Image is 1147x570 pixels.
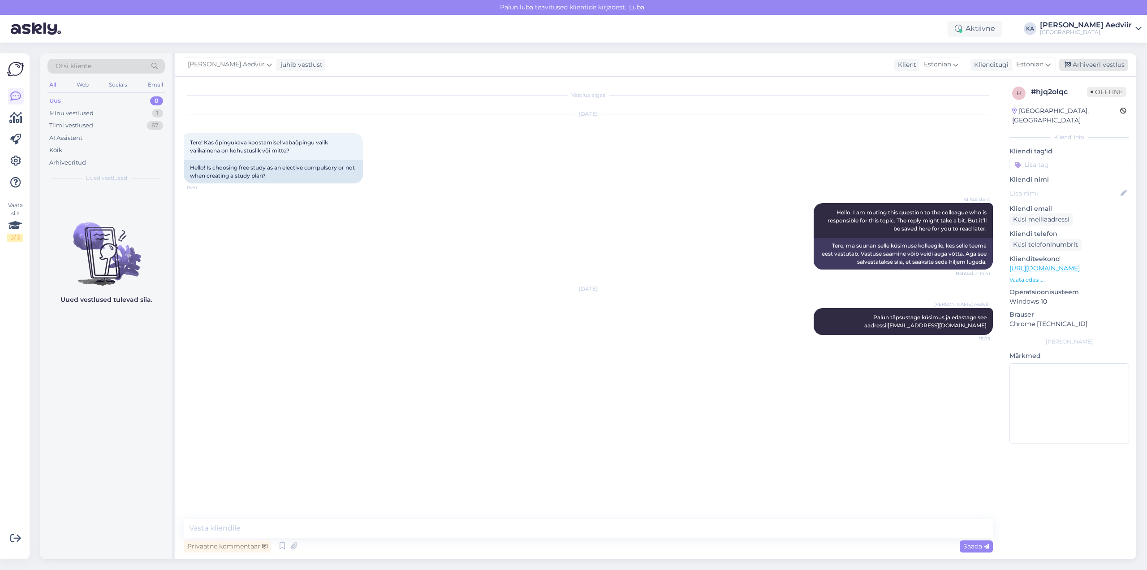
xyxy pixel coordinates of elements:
[1009,264,1080,272] a: [URL][DOMAIN_NAME]
[1031,87,1087,97] div: # hjq2olqc
[150,96,163,105] div: 0
[1024,22,1036,35] div: KA
[1009,229,1129,239] p: Kliendi telefon
[60,295,152,305] p: Uued vestlused tulevad siia.
[184,160,363,183] div: Hello! Is choosing free study as an elective compulsory or not when creating a study plan?
[188,60,265,70] span: [PERSON_NAME] Aedviir
[75,79,91,91] div: Web
[1009,310,1129,319] p: Brauser
[1009,204,1129,213] p: Kliendi email
[963,542,989,550] span: Saada
[1087,87,1126,97] span: Offline
[40,206,172,287] img: No chats
[49,146,62,155] div: Kõik
[190,139,329,154] span: Tere! Kas õpingukava koostamisel vabaõpingu valik valikainena on kohustuslik või mitte?
[1009,133,1129,141] div: Kliendi info
[1009,351,1129,361] p: Märkmed
[1017,90,1021,96] span: h
[1009,338,1129,346] div: [PERSON_NAME]
[49,134,82,143] div: AI Assistent
[828,209,988,232] span: Hello, I am routing this question to the colleague who is responsible for this topic. The reply m...
[49,158,86,167] div: Arhiveeritud
[47,79,58,91] div: All
[1040,22,1142,36] a: [PERSON_NAME] Aedviir[GEOGRAPHIC_DATA]
[864,314,988,329] span: Palun täpsustage küsimus ja edastage see aadressil
[1010,188,1119,198] input: Lisa nimi
[152,109,163,118] div: 1
[1009,175,1129,184] p: Kliendi nimi
[1009,297,1129,306] p: Windows 10
[49,121,93,130] div: Tiimi vestlused
[147,121,163,130] div: 67
[1009,239,1082,251] div: Küsi telefoninumbrit
[1009,254,1129,264] p: Klienditeekond
[934,301,990,308] span: [PERSON_NAME] Aedviir
[957,196,990,203] span: AI Assistent
[894,60,916,70] div: Klient
[277,60,323,70] div: juhib vestlust
[7,234,23,242] div: 2 / 3
[146,79,165,91] div: Email
[1009,158,1129,171] input: Lisa tag
[86,174,127,182] span: Uued vestlused
[956,270,990,277] span: Nähtud ✓ 14:41
[184,110,993,118] div: [DATE]
[7,201,23,242] div: Vaata siia
[1016,60,1044,70] span: Estonian
[1059,59,1128,71] div: Arhiveeri vestlus
[970,60,1009,70] div: Klienditugi
[957,335,990,342] span: 15:09
[948,21,1002,37] div: Aktiivne
[1009,319,1129,329] p: Chrome [TECHNICAL_ID]
[107,79,129,91] div: Socials
[49,96,61,105] div: Uus
[1012,106,1120,125] div: [GEOGRAPHIC_DATA], [GEOGRAPHIC_DATA]
[184,91,993,99] div: Vestlus algas
[626,3,647,11] span: Luba
[1009,287,1129,297] p: Operatsioonisüsteem
[814,238,993,270] div: Tere, ma suunan selle küsimuse kolleegile, kes selle teema eest vastutab. Vastuse saamine võib ve...
[184,540,271,553] div: Privaatne kommentaar
[1009,147,1129,156] p: Kliendi tag'id
[1009,213,1073,226] div: Küsi meiliaadressi
[186,184,220,191] span: 14:41
[49,109,94,118] div: Minu vestlused
[888,322,987,329] a: [EMAIL_ADDRESS][DOMAIN_NAME]
[1040,22,1132,29] div: [PERSON_NAME] Aedviir
[56,61,91,71] span: Otsi kliente
[184,285,993,293] div: [DATE]
[1040,29,1132,36] div: [GEOGRAPHIC_DATA]
[924,60,951,70] span: Estonian
[1009,276,1129,284] p: Vaata edasi ...
[7,61,24,78] img: Askly Logo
